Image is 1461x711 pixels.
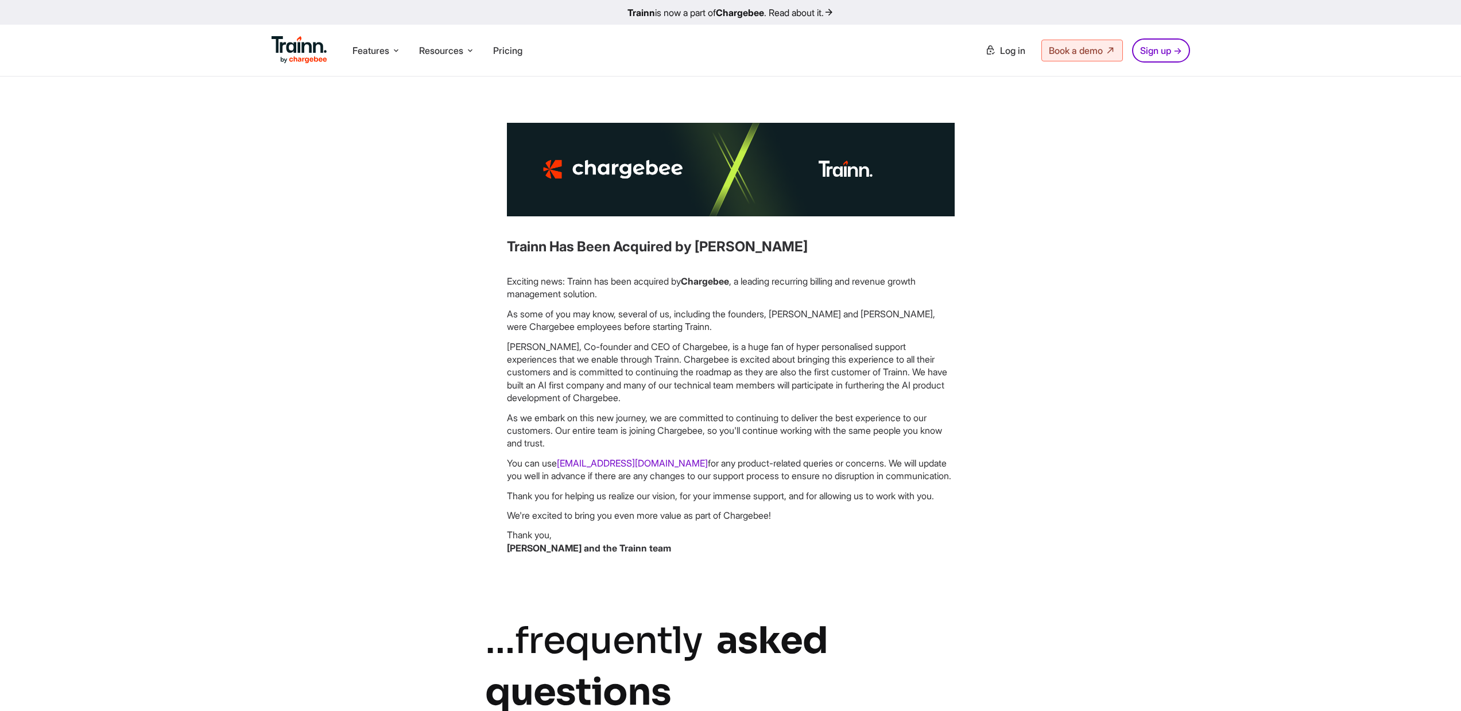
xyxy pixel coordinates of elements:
[507,529,955,554] p: Thank you,
[507,123,955,216] img: Partner Training built on Trainn | Buildops
[978,40,1032,61] a: Log in
[1041,40,1123,61] a: Book a demo
[681,275,729,287] b: Chargebee
[493,45,522,56] a: Pricing
[507,489,955,502] p: Thank you for helping us realize our vision, for your immense support, and for allowing us to wor...
[507,542,671,554] b: [PERSON_NAME] and the Trainn team
[507,237,955,257] h3: Trainn Has Been Acquired by [PERSON_NAME]
[507,308,955,333] p: As some of you may know, several of us, including the founders, [PERSON_NAME] and [PERSON_NAME], ...
[352,44,389,57] span: Features
[507,411,955,450] p: As we embark on this new journey, we are committed to continuing to deliver the best experience t...
[507,340,955,405] p: [PERSON_NAME], Co-founder and CEO of Chargebee, is a huge fan of hyper personalised support exper...
[1000,45,1025,56] span: Log in
[419,44,463,57] span: Resources
[272,36,328,64] img: Trainn Logo
[627,7,655,18] b: Trainn
[507,457,955,483] p: You can use for any product-related queries or concerns. We will update you well in advance if th...
[515,617,703,664] i: frequently
[1049,45,1103,56] span: Book a demo
[716,7,764,18] b: Chargebee
[1132,38,1190,63] a: Sign up →
[557,457,708,469] a: [EMAIL_ADDRESS][DOMAIN_NAME]
[507,275,955,301] p: Exciting news: Trainn has been acquired by , a leading recurring billing and revenue growth manag...
[507,509,955,522] p: We're excited to bring you even more value as part of Chargebee!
